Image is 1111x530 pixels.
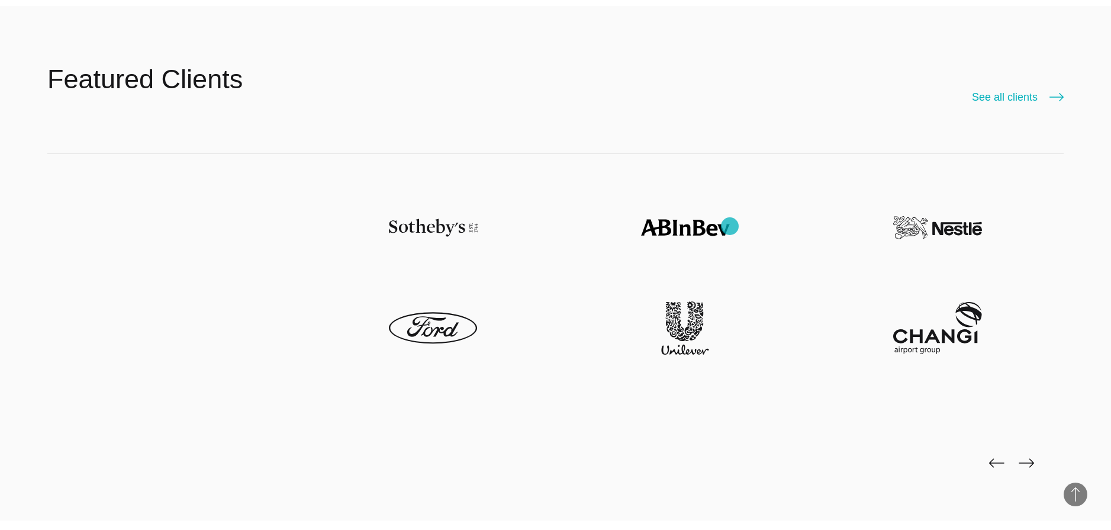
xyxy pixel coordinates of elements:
h2: Featured Clients [47,62,243,97]
a: See all clients [972,89,1064,105]
img: Ford [389,301,478,355]
img: page-back-black.png [989,458,1004,468]
img: Changi [893,301,982,355]
img: ABinBev [641,201,730,255]
img: Nestle [893,201,982,255]
img: page-next-black.png [1019,458,1034,468]
img: Sotheby's [389,201,478,255]
img: Unilever [641,301,730,355]
button: Back to Top [1064,483,1087,506]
